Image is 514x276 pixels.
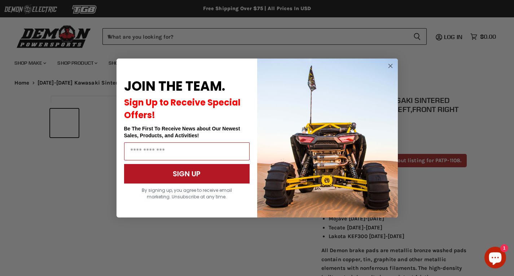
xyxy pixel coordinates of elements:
[124,164,250,184] button: SIGN UP
[124,96,241,121] span: Sign Up to Receive Special Offers!
[386,61,395,70] button: Close dialog
[482,247,508,270] inbox-online-store-chat: Shopify online store chat
[124,126,240,138] span: Be The First To Receive News about Our Newest Sales, Products, and Activities!
[124,77,225,95] span: JOIN THE TEAM.
[124,142,250,160] input: Email Address
[257,59,398,217] img: a9095488-b6e7-41ba-879d-588abfab540b.jpeg
[142,187,232,200] span: By signing up, you agree to receive email marketing. Unsubscribe at any time.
